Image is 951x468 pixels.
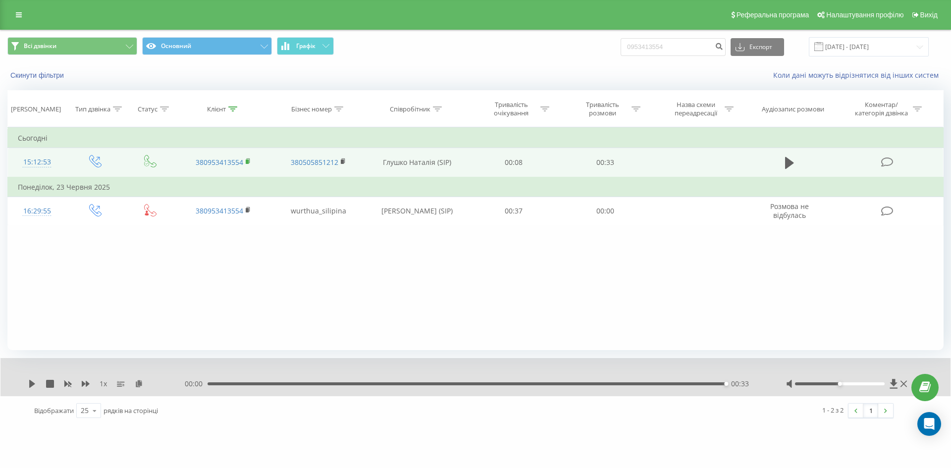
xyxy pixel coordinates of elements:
div: Тривалість розмови [576,101,629,117]
td: wurthua_silipina [271,197,366,225]
div: 1 - 2 з 2 [822,405,844,415]
div: Статус [138,105,158,113]
div: Бізнес номер [291,105,332,113]
span: Розмова не відбулась [770,202,809,220]
button: Всі дзвінки [7,37,137,55]
div: Тривалість очікування [485,101,538,117]
span: 00:33 [731,379,749,389]
a: 380953413554 [196,157,243,167]
td: 00:37 [468,197,559,225]
td: Глушко Наталія (SIP) [366,148,468,177]
span: 1 x [100,379,107,389]
div: 16:29:55 [18,202,56,221]
button: Графік [277,37,334,55]
span: Налаштування профілю [826,11,903,19]
span: Вихід [920,11,938,19]
td: 00:00 [559,197,650,225]
a: Коли дані можуть відрізнятися вiд інших систем [773,70,944,80]
span: 00:00 [185,379,208,389]
div: Accessibility label [724,382,728,386]
div: Аудіозапис розмови [762,105,824,113]
div: Співробітник [390,105,430,113]
span: Графік [296,43,316,50]
span: Реферальна програма [737,11,809,19]
td: [PERSON_NAME] (SIP) [366,197,468,225]
span: Відображати [34,406,74,415]
a: 380953413554 [196,206,243,215]
div: Назва схеми переадресації [669,101,722,117]
a: 1 [863,404,878,417]
div: 15:12:53 [18,153,56,172]
td: 00:33 [559,148,650,177]
input: Пошук за номером [621,38,726,56]
div: Клієнт [207,105,226,113]
button: Експорт [731,38,784,56]
span: рядків на сторінці [104,406,158,415]
div: 25 [81,406,89,416]
button: Скинути фільтри [7,71,69,80]
a: 380505851212 [291,157,338,167]
div: Тип дзвінка [75,105,110,113]
td: Понеділок, 23 Червня 2025 [8,177,944,197]
div: [PERSON_NAME] [11,105,61,113]
td: 00:08 [468,148,559,177]
td: Сьогодні [8,128,944,148]
div: Accessibility label [838,382,842,386]
button: Основний [142,37,272,55]
div: Open Intercom Messenger [917,412,941,436]
span: Всі дзвінки [24,42,56,50]
div: Коментар/категорія дзвінка [852,101,910,117]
